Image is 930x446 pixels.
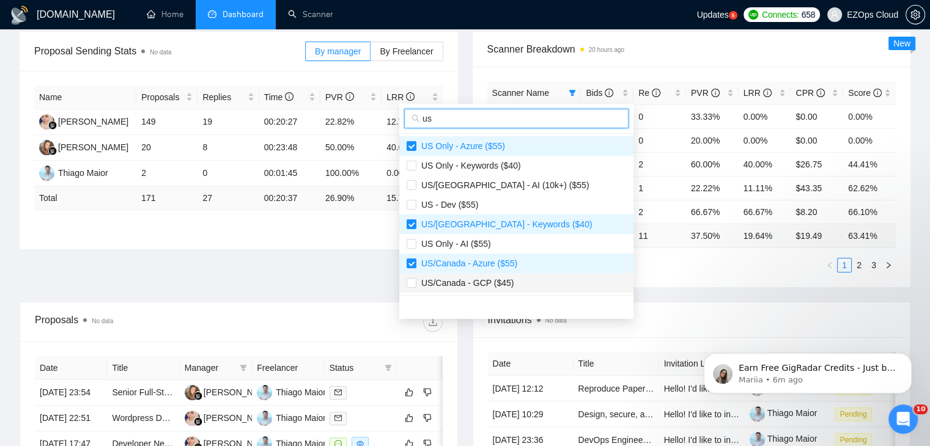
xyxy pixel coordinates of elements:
span: filter [569,89,576,97]
span: info-circle [711,89,720,97]
a: AJ[PERSON_NAME] [39,116,128,126]
td: 62.62% [843,176,896,200]
td: $0.00 [791,128,843,152]
iframe: Intercom notifications message [685,327,930,413]
iframe: Intercom live chat [888,404,918,434]
span: US Only - Keywords ($40) [416,161,521,170]
img: gigradar-bm.png [194,392,202,400]
img: gigradar-bm.png [48,147,57,155]
th: Title [107,356,179,380]
th: Title [574,352,659,376]
a: DevOps Engineer for Web3 Crypto Platform [578,435,745,445]
span: info-circle [763,89,772,97]
button: setting [906,5,925,24]
td: 19 [197,109,259,135]
span: US/Canada - GCP ($45) [416,278,514,288]
span: Updates [696,10,728,20]
td: 66.67% [686,200,739,224]
li: 2 [852,258,866,272]
img: gigradar-bm.png [194,417,202,426]
a: AJ[PERSON_NAME] [185,412,274,422]
td: 00:01:45 [259,161,320,186]
td: 27 [197,186,259,210]
span: US/Canada - Azure ($55) [416,258,517,268]
span: Scanner Name [492,88,549,98]
span: US Only - Azure ($55) [416,141,505,151]
td: $ 19.49 [791,224,843,247]
td: Wordpress Date Delivery Picker - fixed fee [107,406,179,431]
span: By manager [315,46,361,56]
a: TMThiago Maior [257,412,326,422]
span: filter [382,359,394,377]
span: filter [385,364,392,371]
button: like [402,411,416,425]
span: US/[GEOGRAPHIC_DATA] - AI (10k+) ($55) [416,180,589,190]
span: Invitations [488,312,896,327]
a: setting [906,10,925,20]
td: 11.11% [739,176,791,200]
img: TM [257,385,272,400]
span: Status [330,361,380,375]
td: [DATE] 12:12 [488,376,574,401]
li: 1 [837,258,852,272]
td: 44.41% [843,152,896,176]
span: filter [240,364,247,371]
td: Design, secure, and optimize cloud infrastructure with AWS, Terraform, and SaaS cost control. [574,401,659,427]
th: Date [35,356,107,380]
a: TMThiago Maior [257,387,326,397]
span: CPR [795,88,824,98]
div: [PERSON_NAME] [58,115,128,128]
th: Proposals [136,86,197,109]
a: TMThiago Maior [39,167,108,177]
li: Previous Page [822,258,837,272]
span: 10 [913,404,928,414]
span: filter [237,359,249,377]
a: Reproduce Paper Results - Consistency Model (similar to Neural Networks) [578,384,865,393]
button: dislike [420,385,435,400]
span: info-circle [873,89,882,97]
button: download [423,312,443,332]
span: Time [264,92,293,102]
td: 33.33% [686,104,739,128]
img: AJ [39,114,54,130]
a: NK[PERSON_NAME] [185,387,274,397]
td: 60.00% [686,152,739,176]
span: Connects: [762,8,799,21]
span: left [826,261,833,269]
th: Name [34,86,136,109]
span: Manager [185,361,235,375]
td: Reproduce Paper Results - Consistency Model (similar to Neural Networks) [574,376,659,401]
th: Freelancer [252,356,324,380]
span: dashboard [208,10,216,18]
th: Invitation Letter [659,352,745,376]
div: Thiago Maior [276,386,326,399]
span: info-circle [345,92,354,101]
td: 00:20:27 [259,109,320,135]
span: Score [848,88,881,98]
a: Senior Full-Stack Developer - SaaS Payroll Calculator Platform [112,387,351,397]
span: info-circle [816,89,825,97]
td: 50.00% [320,135,382,161]
text: 5 [731,13,734,18]
td: [DATE] 10:29 [488,401,574,427]
span: download [424,317,442,327]
td: 19.64 % [739,224,791,247]
a: homeHome [147,9,183,20]
td: 149 [136,109,197,135]
span: Bids [586,88,613,98]
img: logo [10,5,29,25]
li: 3 [866,258,881,272]
span: mail [334,414,342,422]
span: Replies [202,90,245,104]
td: 66.10% [843,200,896,224]
span: PVR [691,88,720,98]
span: Pending [835,408,872,421]
div: Thiago Maior [276,411,326,425]
span: dislike [423,413,432,423]
img: NK [39,140,54,155]
img: TM [257,411,272,426]
td: 0 [633,128,686,152]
